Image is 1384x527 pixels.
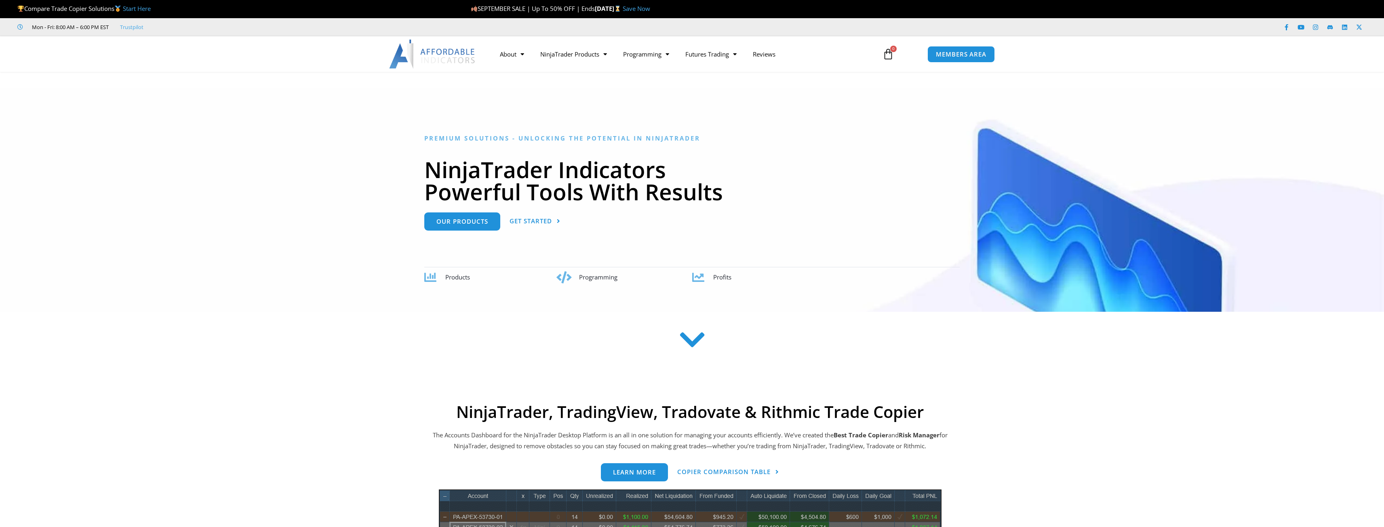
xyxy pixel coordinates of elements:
img: 🏆 [18,6,24,12]
a: Start Here [123,4,151,13]
a: 0 [870,42,906,66]
a: Reviews [745,45,784,63]
a: MEMBERS AREA [927,46,995,63]
h2: NinjaTrader, TradingView, Tradovate & Rithmic Trade Copier [432,402,949,422]
span: Get Started [510,218,552,224]
span: Learn more [613,469,656,475]
img: 🥇 [115,6,121,12]
span: MEMBERS AREA [936,51,986,57]
span: 0 [890,46,897,52]
span: Programming [579,273,617,281]
a: Futures Trading [677,45,745,63]
h1: NinjaTrader Indicators Powerful Tools With Results [424,158,960,203]
span: Profits [713,273,731,281]
span: Products [445,273,470,281]
img: 🍂 [471,6,477,12]
a: Trustpilot [120,22,143,32]
span: Copier Comparison Table [677,469,771,475]
nav: Menu [492,45,873,63]
span: Mon - Fri: 8:00 AM – 6:00 PM EST [30,22,109,32]
p: The Accounts Dashboard for the NinjaTrader Desktop Platform is an all in one solution for managin... [432,430,949,452]
a: About [492,45,532,63]
a: Get Started [510,212,560,231]
a: Our Products [424,212,500,231]
img: ⌛ [615,6,621,12]
a: Programming [615,45,677,63]
b: Best Trade Copier [834,431,888,439]
a: Save Now [623,4,650,13]
span: Compare Trade Copier Solutions [17,4,151,13]
a: NinjaTrader Products [532,45,615,63]
h6: Premium Solutions - Unlocking the Potential in NinjaTrader [424,134,960,142]
a: Copier Comparison Table [677,463,779,481]
strong: Risk Manager [899,431,940,439]
span: SEPTEMBER SALE | Up To 50% OFF | Ends [471,4,595,13]
img: LogoAI | Affordable Indicators – NinjaTrader [389,40,476,69]
span: Our Products [436,218,488,225]
strong: [DATE] [595,4,623,13]
a: Learn more [601,463,668,481]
